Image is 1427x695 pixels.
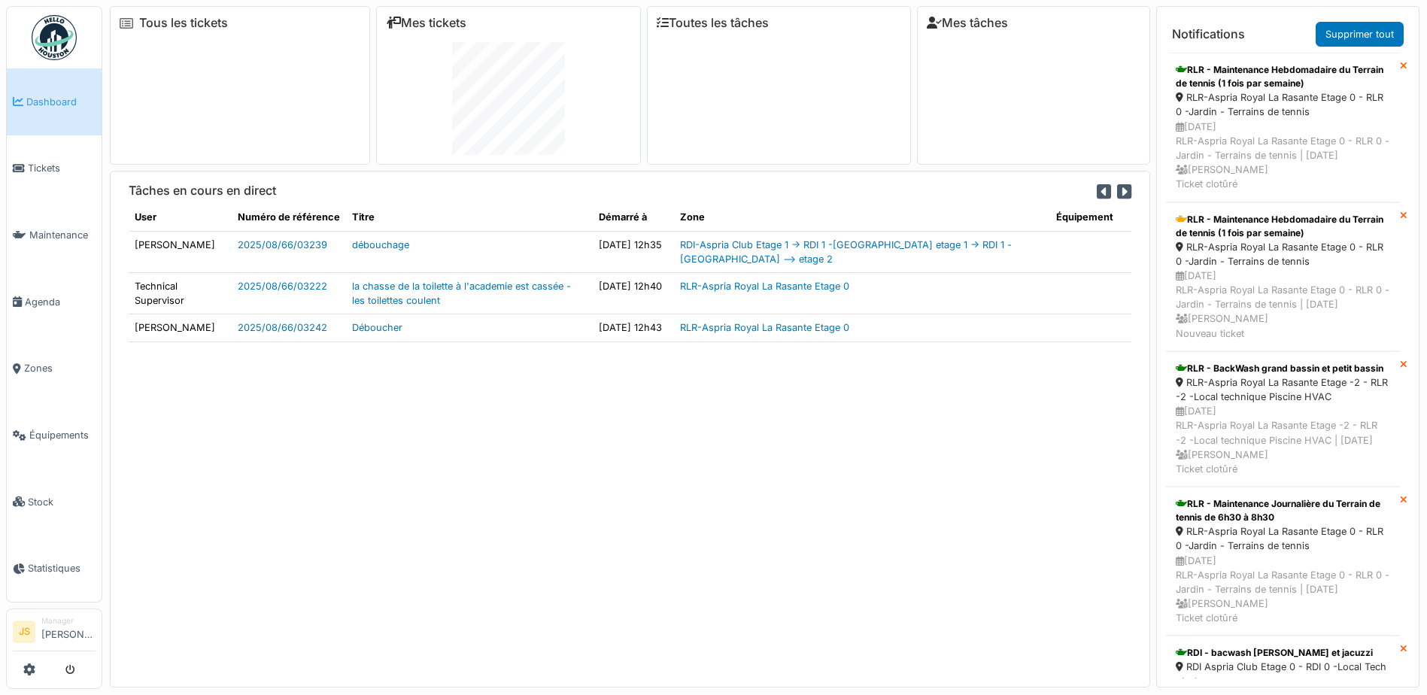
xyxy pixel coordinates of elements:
div: [DATE] RLR-Aspria Royal La Rasante Etage -2 - RLR -2 -Local technique Piscine HVAC | [DATE] [PERS... [1176,404,1390,476]
td: [PERSON_NAME] [129,314,232,341]
a: la chasse de la toilette à l'academie est cassée - les toilettes coulent [352,281,571,306]
div: RLR-Aspria Royal La Rasante Etage 0 - RLR 0 -Jardin - Terrains de tennis [1176,240,1390,269]
td: [DATE] 12h43 [593,314,674,341]
h6: Tâches en cours en direct [129,184,276,198]
a: RLR-Aspria Royal La Rasante Etage 0 [680,322,849,333]
span: translation missing: fr.shared.user [135,211,156,223]
div: RLR-Aspria Royal La Rasante Etage 0 - RLR 0 -Jardin - Terrains de tennis [1176,90,1390,119]
div: RLR - Maintenance Journalière du Terrain de tennis de 6h30 à 8h30 [1176,497,1390,524]
div: RLR-Aspria Royal La Rasante Etage -2 - RLR -2 -Local technique Piscine HVAC [1176,375,1390,404]
a: RDI-Aspria Club Etage 1 -> RDI 1 -[GEOGRAPHIC_DATA] etage 1 -> RDI 1 -[GEOGRAPHIC_DATA] --> etage 2 [680,239,1012,265]
th: Titre [346,204,593,231]
a: RLR-Aspria Royal La Rasante Etage 0 [680,281,849,292]
h6: Notifications [1172,27,1245,41]
a: Dashboard [7,68,102,135]
th: Démarré à [593,204,674,231]
th: Zone [674,204,1050,231]
li: JS [13,621,35,643]
li: [PERSON_NAME] [41,615,96,648]
span: Stock [28,495,96,509]
td: [PERSON_NAME] [129,231,232,272]
a: JS Manager[PERSON_NAME] [13,615,96,651]
div: RDI - bacwash [PERSON_NAME] et jacuzzi [1176,646,1390,660]
span: Statistiques [28,561,96,575]
a: Mes tâches [927,16,1008,30]
th: Numéro de référence [232,204,346,231]
a: Tickets [7,135,102,202]
a: Équipements [7,402,102,469]
a: Statistiques [7,536,102,602]
span: Dashboard [26,95,96,109]
a: Mes tickets [386,16,466,30]
div: Manager [41,615,96,627]
div: RLR - Maintenance Hebdomadaire du Terrain de tennis (1 fois par semaine) [1176,63,1390,90]
a: 2025/08/66/03242 [238,322,327,333]
div: RLR - Maintenance Hebdomadaire du Terrain de tennis (1 fois par semaine) [1176,213,1390,240]
td: [DATE] 12h40 [593,272,674,314]
a: RLR - Maintenance Hebdomadaire du Terrain de tennis (1 fois par semaine) RLR-Aspria Royal La Rasa... [1166,53,1400,202]
img: Badge_color-CXgf-gQk.svg [32,15,77,60]
a: Tous les tickets [139,16,228,30]
a: Maintenance [7,202,102,269]
a: RLR - BackWash grand bassin et petit bassin RLR-Aspria Royal La Rasante Etage -2 - RLR -2 -Local ... [1166,351,1400,487]
a: Toutes les tâches [657,16,769,30]
div: [DATE] RLR-Aspria Royal La Rasante Etage 0 - RLR 0 -Jardin - Terrains de tennis | [DATE] [PERSON_... [1176,269,1390,341]
div: [DATE] RLR-Aspria Royal La Rasante Etage 0 - RLR 0 -Jardin - Terrains de tennis | [DATE] [PERSON_... [1176,120,1390,192]
div: RLR-Aspria Royal La Rasante Etage 0 - RLR 0 -Jardin - Terrains de tennis [1176,524,1390,553]
span: Zones [24,361,96,375]
span: Tickets [28,161,96,175]
a: Agenda [7,269,102,335]
div: RLR - BackWash grand bassin et petit bassin [1176,362,1390,375]
td: [DATE] 12h35 [593,231,674,272]
a: 2025/08/66/03222 [238,281,327,292]
a: Stock [7,469,102,536]
a: débouchage [352,239,409,250]
td: Technical Supervisor [129,272,232,314]
a: Supprimer tout [1316,22,1404,47]
th: Équipement [1050,204,1131,231]
span: Équipements [29,428,96,442]
a: 2025/08/66/03239 [238,239,327,250]
span: Maintenance [29,228,96,242]
a: Déboucher [352,322,402,333]
a: RLR - Maintenance Journalière du Terrain de tennis de 6h30 à 8h30 RLR-Aspria Royal La Rasante Eta... [1166,487,1400,636]
a: RLR - Maintenance Hebdomadaire du Terrain de tennis (1 fois par semaine) RLR-Aspria Royal La Rasa... [1166,202,1400,351]
div: [DATE] RLR-Aspria Royal La Rasante Etage 0 - RLR 0 -Jardin - Terrains de tennis | [DATE] [PERSON_... [1176,554,1390,626]
a: Zones [7,335,102,402]
span: Agenda [25,295,96,309]
div: RDI Aspria Club Etage 0 - RDI 0 -Local Tech piscine [1176,660,1390,688]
